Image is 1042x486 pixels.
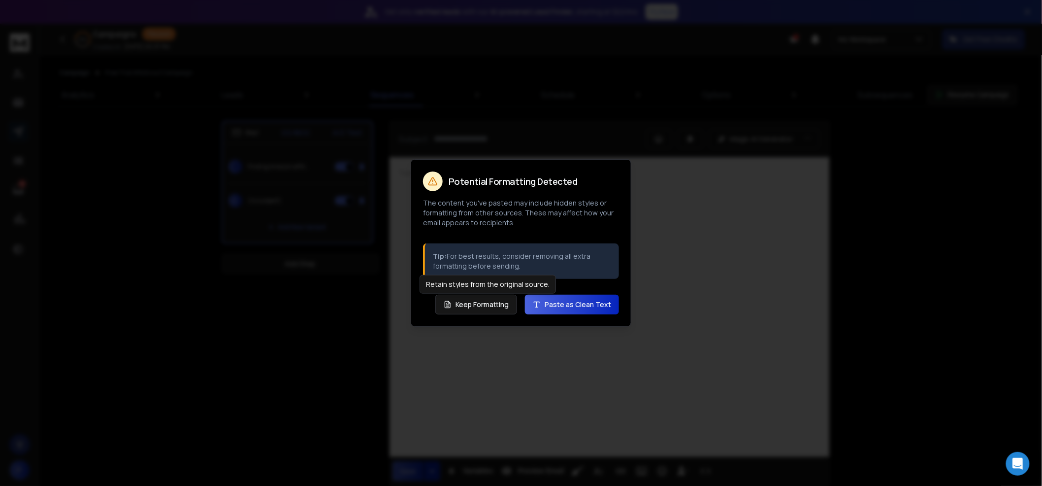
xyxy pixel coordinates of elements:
[420,275,556,294] div: Retain styles from the original source.
[433,251,611,271] p: For best results, consider removing all extra formatting before sending.
[525,295,619,314] button: Paste as Clean Text
[435,295,517,314] button: Keep Formatting
[1006,452,1030,476] div: Open Intercom Messenger
[423,198,619,228] p: The content you've pasted may include hidden styles or formatting from other sources. These may a...
[433,251,447,261] strong: Tip:
[449,177,578,186] h2: Potential Formatting Detected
